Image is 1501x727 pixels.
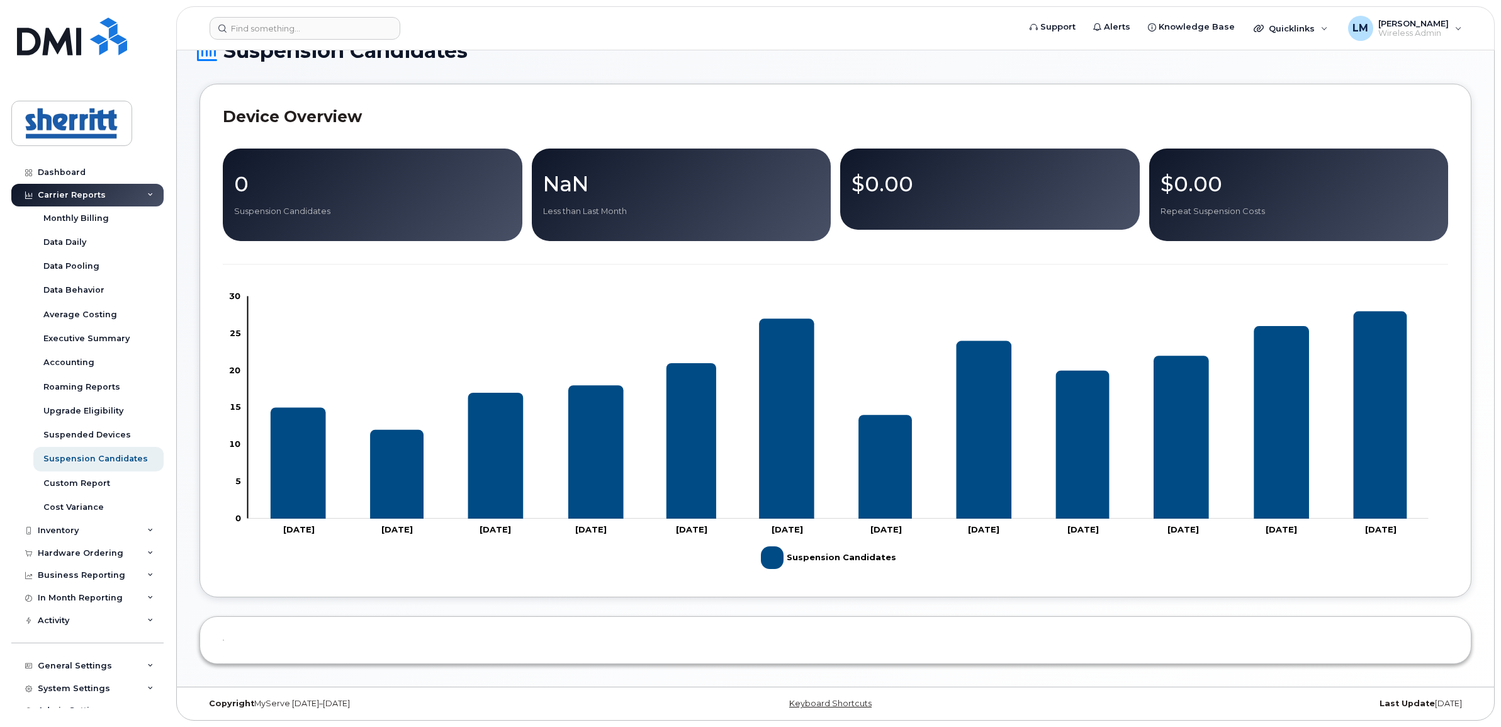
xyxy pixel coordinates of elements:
tspan: 20 [229,365,240,375]
tspan: [DATE] [1365,524,1397,534]
div: MyServe [DATE]–[DATE] [200,699,624,709]
g: Chart [229,291,1429,574]
p: Suspension Candidates [234,206,511,217]
span: Wireless Admin [1378,28,1449,38]
span: Support [1040,21,1076,33]
tspan: 5 [235,476,241,486]
h2: Device Overview [223,107,1439,126]
tspan: [DATE] [969,524,1000,534]
tspan: [DATE] [575,524,607,534]
tspan: 30 [229,291,240,301]
a: Knowledge Base [1139,14,1244,40]
g: Suspension Candidates [761,541,896,574]
tspan: [DATE] [1067,524,1099,534]
tspan: 0 [235,513,241,523]
tspan: [DATE] [677,524,708,534]
p: $0.00 [1161,172,1437,195]
div: Quicklinks [1245,16,1337,41]
p: Less than Last Month [543,206,820,217]
div: Luke Middlebrook [1339,16,1471,41]
strong: Copyright [209,699,254,708]
p: 0 [234,172,511,195]
span: Knowledge Base [1159,21,1235,33]
a: Alerts [1084,14,1139,40]
input: Find something... [210,17,400,40]
span: LM [1352,21,1368,36]
span: Alerts [1104,21,1130,33]
tspan: [DATE] [772,524,803,534]
g: Legend [761,541,896,574]
g: Suspension Candidates [271,312,1407,519]
tspan: [DATE] [480,524,512,534]
tspan: [DATE] [381,524,413,534]
tspan: [DATE] [1266,524,1297,534]
p: NaN [543,172,820,195]
tspan: 25 [230,328,241,338]
p: Repeat Suspension Costs [1161,206,1437,217]
span: Suspension Candidates [223,42,468,60]
span: [PERSON_NAME] [1378,18,1449,28]
tspan: 15 [230,402,241,412]
div: [DATE] [1047,699,1471,709]
tspan: [DATE] [283,524,315,534]
strong: Last Update [1380,699,1435,708]
tspan: [DATE] [1167,524,1199,534]
p: $0.00 [852,172,1128,195]
a: Support [1021,14,1084,40]
a: Keyboard Shortcuts [789,699,872,708]
tspan: 10 [229,439,240,449]
span: Quicklinks [1269,23,1315,33]
tspan: [DATE] [870,524,902,534]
